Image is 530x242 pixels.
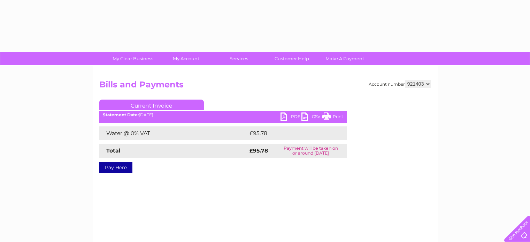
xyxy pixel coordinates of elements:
a: Current Invoice [99,100,204,110]
td: Water @ 0% VAT [99,126,248,140]
a: My Clear Business [104,52,162,65]
strong: Total [106,147,121,154]
a: Customer Help [263,52,321,65]
b: Statement Date: [103,112,139,117]
a: PDF [281,112,301,123]
strong: £95.78 [249,147,268,154]
a: Services [210,52,268,65]
td: £95.78 [248,126,333,140]
a: Make A Payment [316,52,374,65]
a: My Account [157,52,215,65]
td: Payment will be taken on or around [DATE] [275,144,347,158]
a: Pay Here [99,162,132,173]
div: [DATE] [99,112,347,117]
div: Account number [369,80,431,88]
a: CSV [301,112,322,123]
h2: Bills and Payments [99,80,431,93]
a: Print [322,112,343,123]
